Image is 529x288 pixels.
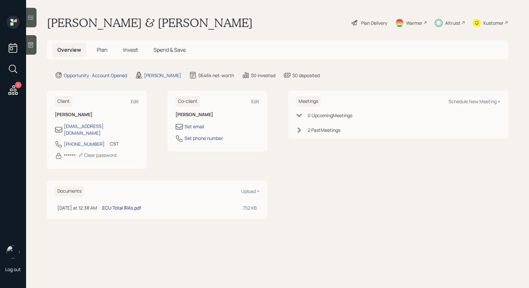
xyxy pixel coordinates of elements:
[251,98,259,104] div: Edit
[406,20,422,26] div: Warmer
[243,204,257,211] div: 752 KB
[308,112,352,119] div: 0 Upcoming Meeting s
[445,20,461,26] div: Altruist
[64,123,139,136] div: [EMAIL_ADDRESS][DOMAIN_NAME]
[110,140,119,147] div: CST
[448,98,500,104] div: Schedule New Meeting +
[123,46,138,53] span: Invest
[64,72,127,79] div: Opportunity · Account Opened
[57,46,81,53] span: Overview
[131,98,139,104] div: Edit
[47,16,253,30] h1: [PERSON_NAME] & [PERSON_NAME]
[175,96,200,107] h6: Co-client
[5,266,21,272] div: Log out
[55,96,72,107] h6: Client
[64,141,105,147] div: [PHONE_NUMBER]
[308,127,340,133] div: 2 Past Meeting s
[15,82,22,88] div: 5
[78,152,116,158] div: Clear password
[55,186,84,197] h6: Documents
[154,46,186,53] span: Spend & Save
[241,188,259,194] div: Upload +
[97,46,108,53] span: Plan
[184,123,204,130] div: Set email
[483,20,504,26] div: Kustomer
[144,72,181,79] div: [PERSON_NAME]
[292,72,320,79] div: $0 deposited
[55,112,139,117] h6: [PERSON_NAME]
[296,96,321,107] h6: Meetings
[198,72,234,79] div: $646k net-worth
[102,205,141,211] a: ECU Total IRAs.pdf
[251,72,275,79] div: $0 invested
[7,245,20,258] img: treva-nostdahl-headshot.png
[57,204,97,211] div: [DATE] at 12:38 AM
[361,20,387,26] div: Plan Delivery
[175,112,259,117] h6: [PERSON_NAME]
[184,135,223,142] div: Set phone number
